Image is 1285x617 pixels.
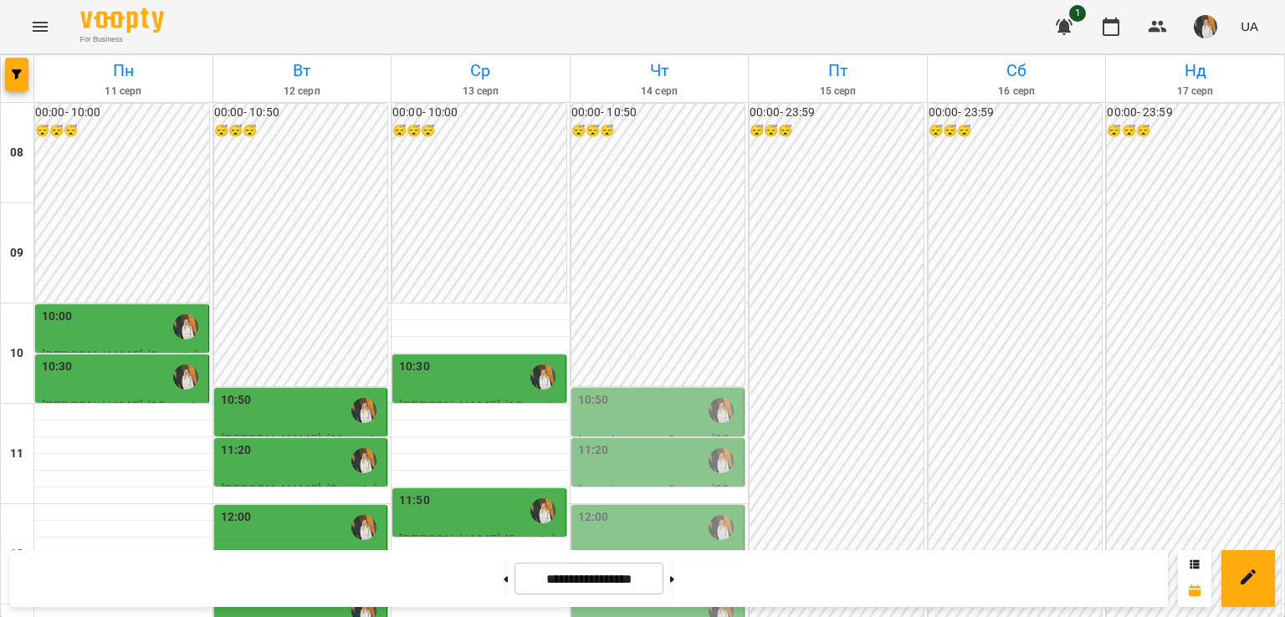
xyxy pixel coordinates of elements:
[392,122,566,140] h6: 😴😴😴
[1107,104,1281,122] h6: 00:00 - 23:59
[20,7,60,47] button: Menu
[1069,5,1086,22] span: 1
[1194,15,1217,38] img: c4daef5df75df1fa72a71195d39ca316.jpeg
[1234,11,1265,42] button: UA
[929,104,1103,122] h6: 00:00 - 23:59
[399,492,430,510] label: 11:50
[573,84,746,99] h6: 14 серп
[351,515,376,540] img: Фітчук Вероніка Василівна
[399,358,430,376] label: 10:30
[35,122,209,140] h6: 😴😴😴
[42,398,195,434] span: [PERSON_NAME] (13 років)
[221,441,252,460] label: 11:20
[709,448,734,473] img: Фітчук Вероніка Василівна
[221,391,252,410] label: 10:50
[578,430,741,489] p: Індивідуальний урок (30 хвилин) - [PERSON_NAME] (11 років)
[392,104,566,122] h6: 00:00 - 10:00
[37,58,210,84] h6: Пн
[929,122,1103,140] h6: 😴😴😴
[571,122,745,140] h6: 😴😴😴
[751,58,924,84] h6: Пт
[216,84,389,99] h6: 12 серп
[80,8,164,33] img: Voopty Logo
[750,104,924,122] h6: 00:00 - 23:59
[10,144,23,162] h6: 08
[214,122,388,140] h6: 😴😴😴
[930,84,1103,99] h6: 16 серп
[42,348,199,364] span: [PERSON_NAME] (9 років)
[1108,84,1282,99] h6: 17 серп
[221,482,378,497] span: [PERSON_NAME] (8 років)
[221,431,374,467] span: [PERSON_NAME] (11 років)
[216,58,389,84] h6: Вт
[221,508,252,527] label: 12:00
[709,398,734,423] img: Фітчук Вероніка Василівна
[42,358,73,376] label: 10:30
[578,441,609,460] label: 11:20
[10,244,23,263] h6: 09
[394,58,567,84] h6: Ср
[750,122,924,140] h6: 😴😴😴
[530,498,555,523] img: Фітчук Вероніка Василівна
[37,84,210,99] h6: 11 серп
[709,515,734,540] img: Фітчук Вероніка Василівна
[578,508,609,527] label: 12:00
[930,58,1103,84] h6: Сб
[1108,58,1282,84] h6: Нд
[10,445,23,463] h6: 11
[351,398,376,423] img: Фітчук Вероніка Василівна
[42,308,73,326] label: 10:00
[573,58,746,84] h6: Чт
[173,314,198,339] img: Фітчук Вероніка Василівна
[173,365,198,390] img: Фітчук Вероніка Василівна
[530,365,555,390] img: Фітчук Вероніка Василівна
[10,344,23,363] h6: 10
[399,398,552,434] span: [PERSON_NAME] (13 років)
[214,104,388,122] h6: 00:00 - 10:50
[751,84,924,99] h6: 15 серп
[1241,18,1258,35] span: UA
[571,104,745,122] h6: 00:00 - 10:50
[351,448,376,473] img: Фітчук Вероніка Василівна
[35,104,209,122] h6: 00:00 - 10:00
[399,532,556,548] span: [PERSON_NAME] (5 років)
[80,34,164,45] span: For Business
[578,480,741,539] p: Індивідуальний урок (30 хвилин) - [PERSON_NAME] (8 років)
[1107,122,1281,140] h6: 😴😴😴
[394,84,567,99] h6: 13 серп
[578,391,609,410] label: 10:50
